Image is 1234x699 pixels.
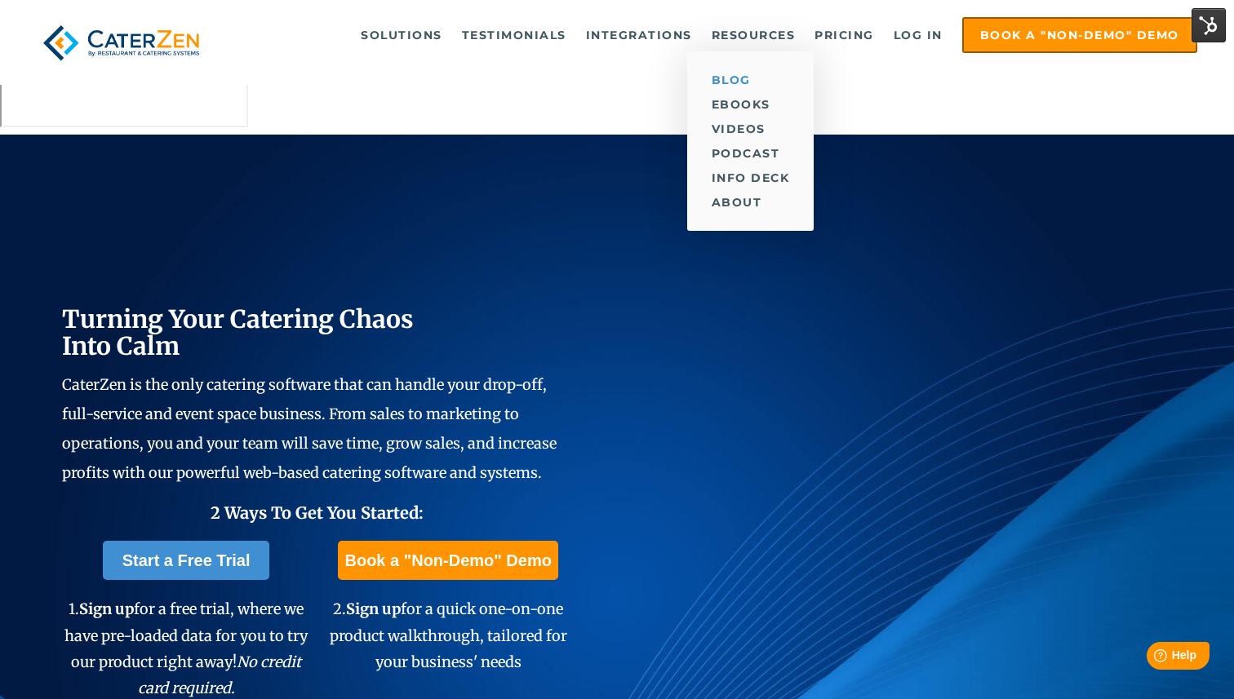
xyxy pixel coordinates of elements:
span: Turning Your Catering Chaos Into Calm [62,303,414,361]
a: Blog [687,68,815,92]
span: 1. for a free trial, where we have pre-loaded data for you to try our product right away! [64,599,308,697]
a: Podcast [687,141,815,166]
a: Solutions [353,19,451,51]
span: 2. for a quick one-on-one product walkthrough, tailored for your business' needs [330,599,567,671]
a: Integrations [578,19,700,51]
a: Book a "Non-Demo" Demo [962,17,1197,53]
a: Resources [704,19,804,51]
span: Sign up [346,599,401,618]
iframe: Help widget launcher [1089,635,1216,681]
a: Testimonials [454,19,575,51]
div: Navigation Menu [235,17,1196,53]
img: HubSpot Tools Menu Toggle [1192,8,1226,42]
a: About [687,190,815,215]
a: Videos [687,117,815,141]
a: eBooks [687,92,815,117]
a: Book a "Non-Demo" Demo [338,541,557,580]
span: CaterZen is the only catering software that can handle your drop-off, full-service and event spac... [62,375,557,482]
img: caterzen [37,17,206,69]
a: Start a Free Trial [103,541,270,580]
a: Pricing [806,19,882,51]
span: 2 Ways To Get You Started: [211,502,424,523]
a: Log in [886,19,951,51]
span: Sign up [79,599,134,618]
a: Info Deck [687,166,815,190]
